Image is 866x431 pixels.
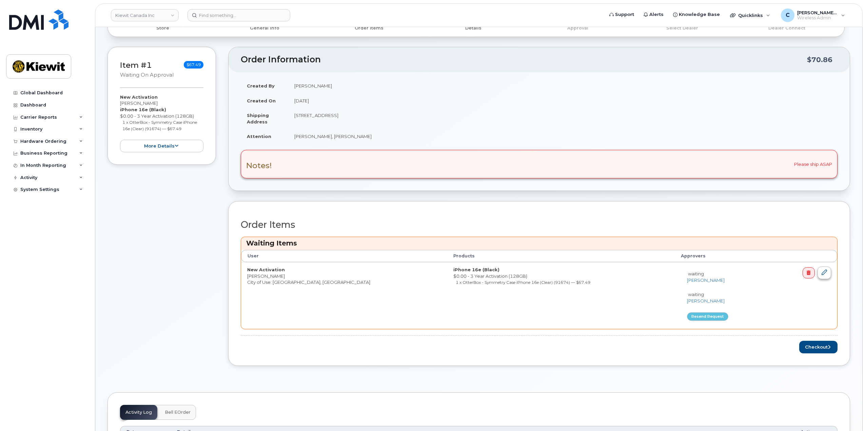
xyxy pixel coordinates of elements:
[247,267,285,272] strong: New Activation
[241,262,447,329] td: [PERSON_NAME] City of Use: [GEOGRAPHIC_DATA], [GEOGRAPHIC_DATA]
[120,94,203,152] div: [PERSON_NAME] $0.00 - 3 Year Activation (128GB)
[605,8,639,21] a: Support
[649,11,664,18] span: Alerts
[120,72,174,78] small: Waiting On Approval
[688,292,704,297] span: waiting
[799,341,838,353] button: Checkout
[215,25,314,31] p: General Info
[120,107,166,112] strong: iPhone 16e (Black)
[241,55,807,64] h2: Order Information
[247,134,271,139] strong: Attention
[447,262,674,329] td: $0.00 - 3 Year Activation (128GB)
[797,10,838,15] span: [PERSON_NAME].[PERSON_NAME]
[288,108,838,129] td: [STREET_ADDRESS]
[120,94,158,100] strong: New Activation
[807,53,832,66] div: $70.86
[786,11,790,19] span: C
[165,410,191,415] span: Bell eOrder
[116,25,210,31] p: Store
[776,8,850,22] div: Carson.Cowan
[247,98,276,103] strong: Created On
[687,277,725,283] a: [PERSON_NAME]
[184,61,203,68] span: $67.49
[241,250,447,262] th: User
[212,24,317,31] a: 2 General Info
[120,60,152,70] a: Item #1
[241,220,838,230] h2: Order Items
[675,250,775,262] th: Approvers
[738,13,763,18] span: Quicklinks
[111,9,179,21] a: Kiewit Canada Inc
[247,113,269,124] strong: Shipping Address
[687,312,729,321] button: Resend request
[122,120,197,131] small: 1 x OtterBox - Symmetry Case iPhone 16e (Clear) (91674) — $67.49
[837,401,861,426] iframe: Messenger Launcher
[688,271,704,276] span: waiting
[453,267,499,272] strong: iPhone 16e (Black)
[639,8,668,21] a: Alerts
[113,24,212,31] a: 1 Store
[246,239,832,248] h3: Waiting Items
[725,8,775,22] div: Quicklinks
[421,24,526,31] a: 4 Details
[687,298,725,303] a: [PERSON_NAME]
[246,161,272,170] h3: Notes!
[668,8,725,21] a: Knowledge Base
[447,250,674,262] th: Products
[456,280,590,285] small: 1 x OtterBox - Symmetry Case iPhone 16e (Clear) (91674) — $67.49
[188,9,290,21] input: Find something...
[120,140,203,152] button: more details
[241,150,838,178] div: Please ship ASAP
[797,15,838,21] span: Wireless Admin
[288,93,838,108] td: [DATE]
[247,83,275,89] strong: Created By
[288,129,838,144] td: [PERSON_NAME], [PERSON_NAME]
[424,25,523,31] p: Details
[679,11,720,18] span: Knowledge Base
[615,11,634,18] span: Support
[288,78,838,93] td: [PERSON_NAME]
